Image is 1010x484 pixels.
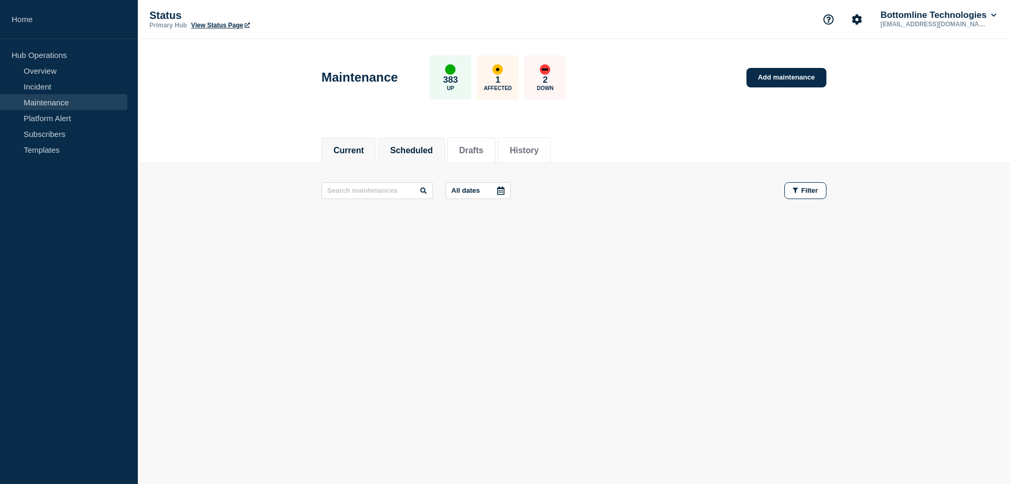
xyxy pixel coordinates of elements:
[817,8,840,31] button: Support
[390,146,433,155] button: Scheduled
[451,186,480,194] p: All dates
[191,22,249,29] a: View Status Page
[321,70,398,85] h1: Maintenance
[878,21,988,28] p: [EMAIL_ADDRESS][DOMAIN_NAME]
[334,146,364,155] button: Current
[784,182,826,199] button: Filter
[445,64,456,75] div: up
[801,186,818,194] span: Filter
[537,85,554,91] p: Down
[510,146,539,155] button: History
[492,64,503,75] div: affected
[484,85,512,91] p: Affected
[443,75,458,85] p: 383
[321,182,433,199] input: Search maintenances
[746,68,826,87] a: Add maintenance
[540,64,550,75] div: down
[496,75,500,85] p: 1
[149,22,187,29] p: Primary Hub
[878,10,998,21] button: Bottomline Technologies
[543,75,548,85] p: 2
[447,85,454,91] p: Up
[846,8,868,31] button: Account settings
[149,9,360,22] p: Status
[446,182,511,199] button: All dates
[459,146,483,155] button: Drafts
